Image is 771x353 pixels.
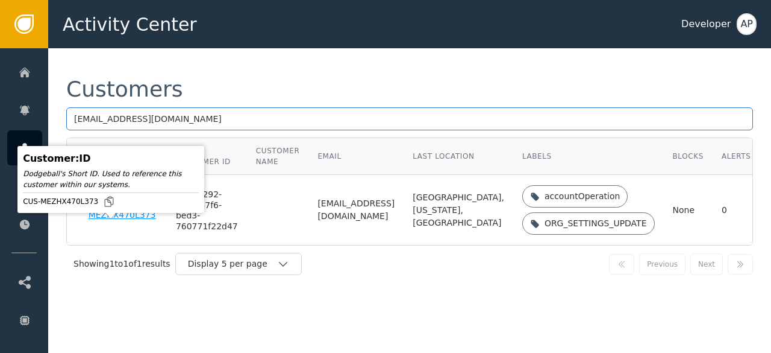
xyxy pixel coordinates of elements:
div: Last Location [413,151,504,162]
td: [EMAIL_ADDRESS][DOMAIN_NAME] [308,175,404,245]
div: CUS-MEZHX470L373 [23,196,199,208]
div: Developer [681,17,731,31]
div: Email [317,151,395,162]
td: [GEOGRAPHIC_DATA], [US_STATE], [GEOGRAPHIC_DATA] [404,175,513,245]
div: Showing 1 to 1 of 1 results [73,258,170,270]
input: Search by name, email, or ID [66,107,753,130]
div: Labels [522,151,655,162]
span: Activity Center [63,11,197,38]
div: Customer Name [256,145,300,167]
div: Display 5 per page [188,258,277,270]
div: Blocks [673,151,704,162]
div: Your Customer ID [176,145,238,167]
div: Customer : ID [23,151,199,166]
div: accountOperation [545,190,620,203]
div: ORG_SETTINGS_UPDATE [545,217,647,230]
button: AP [737,13,757,35]
div: 539d9292-c725-47f6-bed3-760771f22d47 [176,189,238,232]
div: Dodgeball's Short ID. Used to reference this customer within our systems. [23,168,199,190]
td: 0 [713,175,760,245]
div: Alerts [722,151,751,162]
div: None [673,204,704,217]
button: Display 5 per page [175,253,302,275]
div: Customers [66,78,183,100]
